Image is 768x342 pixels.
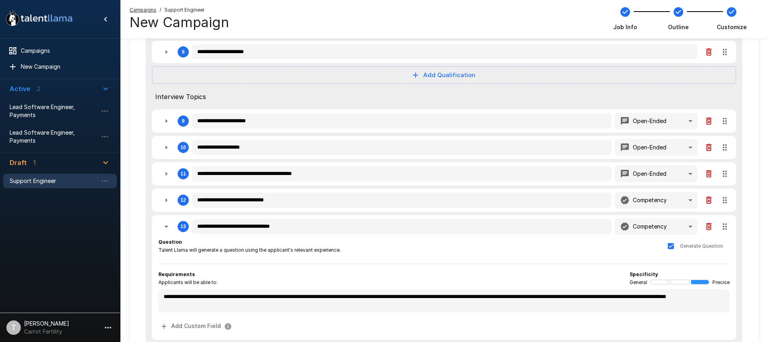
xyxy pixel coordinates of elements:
[158,319,235,334] span: Custom fields allow you to automatically extract specific data from candidate responses.
[152,136,736,159] div: 10
[160,6,161,14] span: /
[180,145,186,150] div: 10
[155,92,733,101] span: Interview Topics
[158,319,235,334] button: Add Custom Field
[158,246,341,254] span: Talent Llama will generate a question using the applicant's relevant experience.
[613,23,637,31] span: Job Info
[158,271,195,277] b: Requirements
[180,224,186,229] div: 13
[680,242,723,250] span: Generate Question
[633,196,667,204] p: Competency
[633,143,666,151] p: Open-Ended
[630,278,647,286] span: General
[633,117,666,125] p: Open-Ended
[158,239,182,245] b: Question
[152,41,736,63] div: 8
[152,109,736,133] div: 9
[633,223,667,231] p: Competency
[158,278,218,286] span: Applicants will be able to:
[712,278,730,286] span: Precise
[668,23,689,31] span: Outline
[152,189,736,212] div: 12
[152,162,736,185] div: 11
[633,170,666,178] p: Open-Ended
[152,215,736,340] div: 13QuestionTalent Llama will generate a question using the applicant's relevant experience.Generat...
[152,66,736,84] button: Add Qualification
[630,271,658,277] b: Specificity
[182,49,185,55] div: 8
[717,23,747,31] span: Customize
[164,6,204,14] span: Support Engineer
[130,7,156,13] u: Campaigns
[180,197,186,203] div: 12
[182,118,185,124] div: 9
[180,171,186,177] div: 11
[130,14,229,31] h4: New Campaign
